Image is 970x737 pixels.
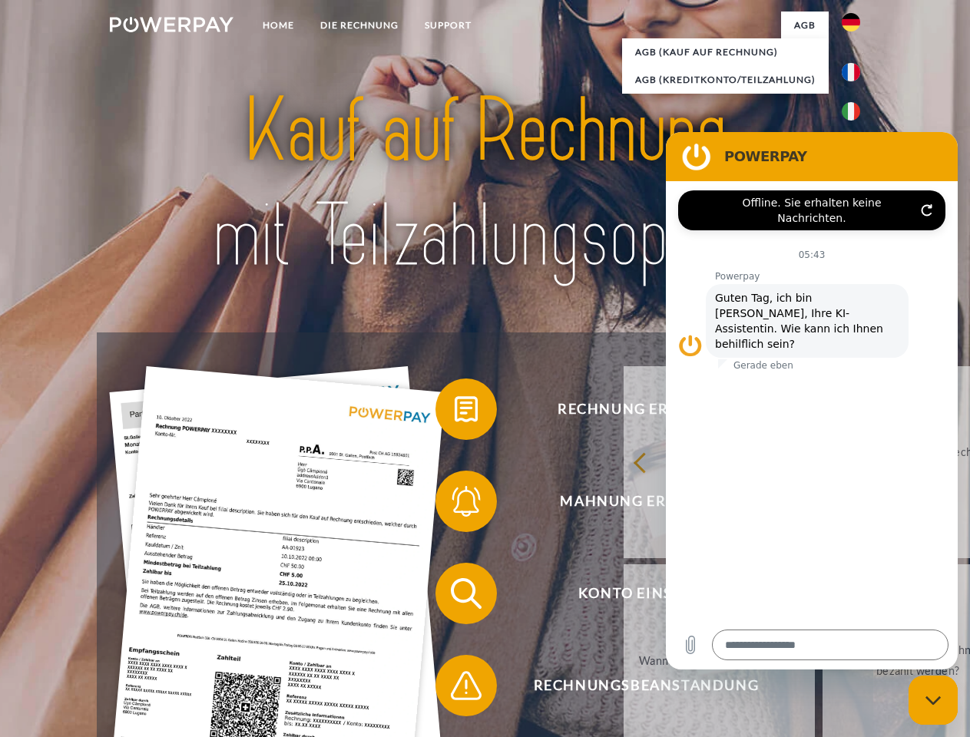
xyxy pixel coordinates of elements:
[447,574,485,613] img: qb_search.svg
[250,12,307,39] a: Home
[633,451,806,472] div: zurück
[447,390,485,428] img: qb_bill.svg
[622,66,829,94] a: AGB (Kreditkonto/Teilzahlung)
[435,655,835,716] button: Rechnungsbeanstandung
[307,12,412,39] a: DIE RECHNUNG
[842,63,860,81] img: fr
[781,12,829,39] a: agb
[842,102,860,121] img: it
[147,74,823,294] img: title-powerpay_de.svg
[622,38,829,66] a: AGB (Kauf auf Rechnung)
[110,17,233,32] img: logo-powerpay-white.svg
[633,649,806,670] div: Wann erhalte ich die Rechnung?
[447,482,485,521] img: qb_bell.svg
[412,12,485,39] a: SUPPORT
[447,666,485,705] img: qb_warning.svg
[435,563,835,624] button: Konto einsehen
[909,676,958,725] iframe: Schaltfläche zum Öffnen des Messaging-Fensters; Konversation läuft
[435,378,835,440] button: Rechnung erhalten?
[842,13,860,31] img: de
[435,471,835,532] button: Mahnung erhalten?
[666,132,958,669] iframe: Messaging-Fenster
